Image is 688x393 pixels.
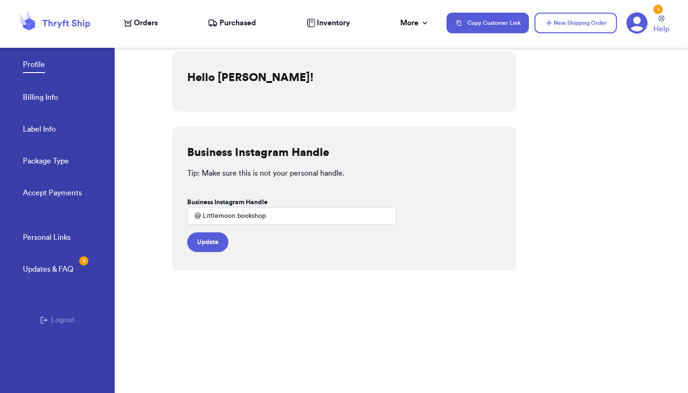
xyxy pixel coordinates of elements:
[400,17,430,29] div: More
[187,145,329,160] h2: Business Instagram Handle
[534,13,617,33] button: New Shipping Order
[23,187,82,200] a: Accept Payments
[187,198,268,207] label: Business Instagram Handle
[23,124,56,137] a: Label Info
[208,17,256,29] a: Purchased
[23,59,45,73] a: Profile
[187,207,201,225] div: @
[23,156,69,169] a: Package Type
[124,17,158,29] a: Orders
[187,70,314,85] h2: Hello [PERSON_NAME]!
[23,264,73,275] div: Updates & FAQ
[40,314,75,326] button: Logout
[23,232,71,245] a: Personal Links
[134,17,158,29] span: Orders
[187,168,501,179] p: Tip: Make sure this is not your personal handle.
[307,17,350,29] a: Inventory
[220,17,256,29] span: Purchased
[187,232,228,252] button: Update
[653,5,663,14] div: 2
[653,15,669,35] a: Help
[653,23,669,35] span: Help
[446,13,529,33] button: Copy Customer Link
[23,264,73,277] a: Updates & FAQ2
[23,92,58,105] a: Billing Info
[626,12,648,34] a: 2
[79,256,88,266] div: 2
[317,17,350,29] span: Inventory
